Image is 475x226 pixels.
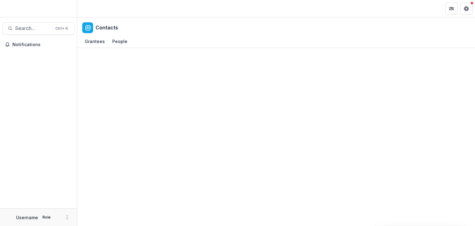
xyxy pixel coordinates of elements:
[110,37,130,46] div: People
[12,42,72,47] span: Notifications
[41,215,53,220] p: Role
[110,36,130,48] a: People
[82,36,107,48] a: Grantees
[16,214,38,221] p: Username
[2,40,75,50] button: Notifications
[82,37,107,46] div: Grantees
[15,25,52,31] span: Search...
[460,2,473,15] button: Get Help
[63,214,71,221] button: More
[54,25,69,32] div: Ctrl + K
[2,22,75,35] button: Search...
[96,25,118,31] h2: Contacts
[445,2,458,15] button: Partners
